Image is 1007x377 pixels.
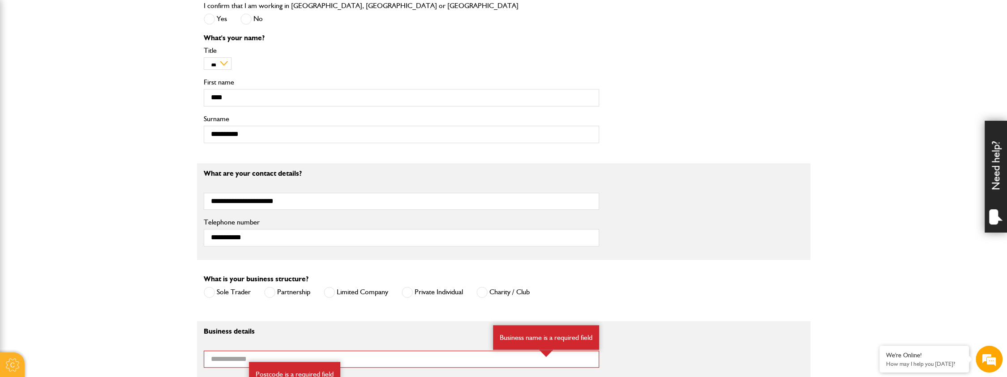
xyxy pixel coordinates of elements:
p: Business details [204,328,599,335]
div: Minimize live chat window [147,4,168,26]
label: Yes [204,13,227,25]
label: Private Individual [402,287,463,298]
label: Sole Trader [204,287,251,298]
textarea: Type your message and hit 'Enter' [12,162,163,268]
div: We're Online! [886,352,962,359]
img: error-box-arrow.svg [539,350,553,357]
p: What's your name? [204,34,599,42]
img: d_20077148190_company_1631870298795_20077148190 [15,50,38,62]
label: Surname [204,115,599,123]
em: Start Chat [122,275,163,288]
label: Title [204,47,599,54]
label: Charity / Club [476,287,530,298]
input: Enter your phone number [12,136,163,155]
p: What are your contact details? [204,170,599,177]
div: Need help? [985,121,1007,233]
p: How may I help you today? [886,360,962,367]
label: I confirm that I am working in [GEOGRAPHIC_DATA], [GEOGRAPHIC_DATA] or [GEOGRAPHIC_DATA] [204,2,518,9]
label: Limited Company [324,287,388,298]
label: Partnership [264,287,310,298]
label: No [240,13,263,25]
label: Telephone number [204,219,599,226]
div: Chat with us now [47,50,150,62]
label: First name [204,79,599,86]
input: Enter your email address [12,109,163,129]
div: Business name is a required field [493,325,599,350]
label: What is your business structure? [204,275,309,283]
input: Enter your last name [12,83,163,102]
